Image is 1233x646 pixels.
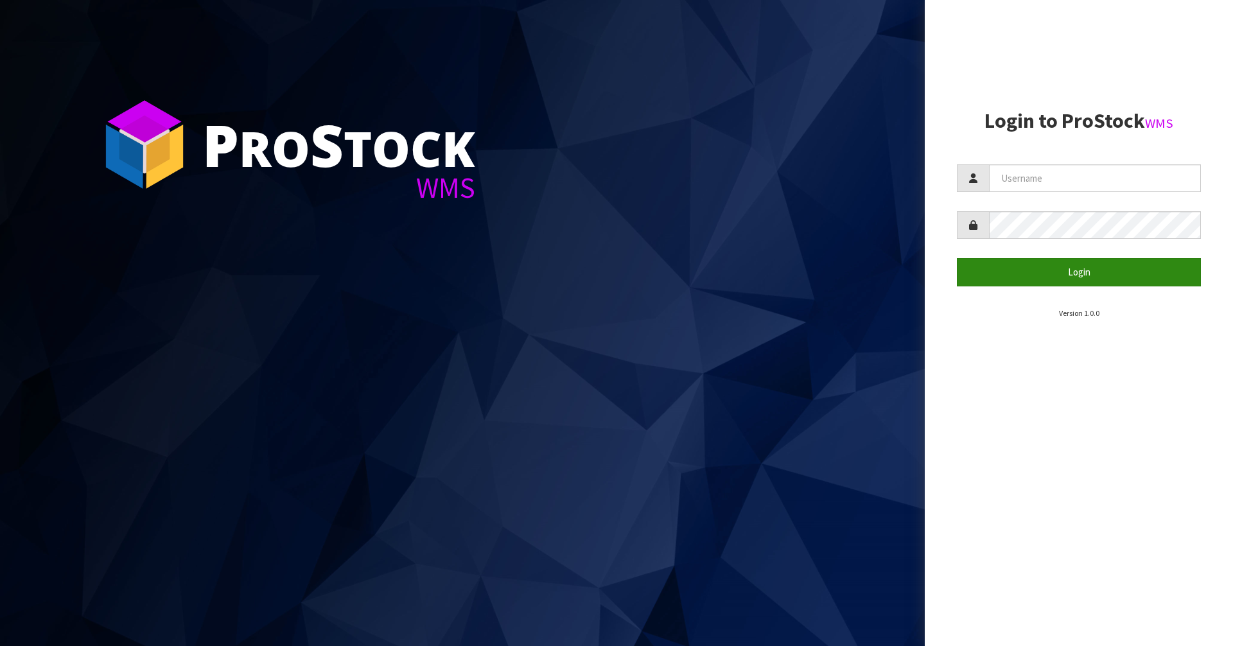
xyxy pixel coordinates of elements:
[1059,308,1099,318] small: Version 1.0.0
[202,173,475,202] div: WMS
[96,96,193,193] img: ProStock Cube
[1145,115,1173,132] small: WMS
[957,258,1201,286] button: Login
[957,110,1201,132] h2: Login to ProStock
[310,105,344,184] span: S
[202,116,475,173] div: ro tock
[989,164,1201,192] input: Username
[202,105,239,184] span: P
